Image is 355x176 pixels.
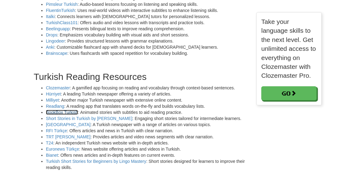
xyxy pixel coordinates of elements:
[46,85,70,90] a: Clozemaster
[46,45,54,50] a: Anki
[46,91,247,97] li: : A leading Turkish newspaper offering a variety of articles.
[46,122,91,127] a: [GEOGRAPHIC_DATA]
[46,146,247,152] li: : News website offering articles and videos in Turkish.
[46,153,58,158] a: Bianet
[46,26,70,31] a: Beelinguapp
[46,38,247,44] li: : Provides structured lessons with grammar explanations.
[46,140,53,145] a: T24
[46,109,247,115] li: : Animated stories with subtitles to aid reading practice.
[46,85,247,91] li: : A gamified app focusing on reading and vocabulary through context-based sentences.
[46,147,79,152] a: Euronews Türkçe
[46,140,247,146] li: : An independent Turkish news website with in-depth articles.
[46,7,247,13] li: : Uses real-world videos with interactive subtitles to enhance listening skills.
[46,104,64,109] a: Readlang
[46,98,59,103] a: Milliyet
[46,20,78,25] a: TurkishClass101
[34,72,247,82] h2: Turkish Reading Resources
[46,122,247,128] li: : A Turkish newspaper with a range of articles on various topics.
[46,158,247,170] li: : Short stories designed for learners to improve their reading skills.
[46,134,91,139] a: TRT [PERSON_NAME]
[46,51,67,56] a: Brainscape
[46,2,77,7] a: Pimsleur Turkish
[261,86,317,100] a: Go
[46,128,67,133] a: RFI Türkçe
[46,103,247,109] li: : A reading app that translates words on-the-fly and builds vocabulary lists.
[46,115,247,122] li: : Engaging short stories tailored for intermediate learners.
[46,32,57,37] a: Drops
[46,8,75,13] a: FluentinTurkish
[46,152,247,158] li: : Offers news articles and in-depth features on current events.
[46,110,78,115] a: BookBox Turkish
[46,26,247,32] li: : Presents bilingual texts to improve reading comprehension.
[46,97,247,103] li: : Another major Turkish newspaper with extensive online content.
[46,44,247,50] li: : Customizable flashcard app with shared decks for [DEMOGRAPHIC_DATA] learners.
[261,17,317,80] p: Take your language skills to the next level. Get unlimited access to everything on Clozemaster wi...
[46,32,247,38] li: : Emphasizes vocabulary building with visual aids and short sessions.
[46,116,132,121] a: Short Stories in Turkish by [PERSON_NAME]
[46,128,247,134] li: : Offers articles and news in Turkish with clear narration.
[46,159,146,164] a: Turkish Short Stories for Beginners by Lingo Mastery
[46,20,247,26] li: : Offers audio and video lessons with transcripts and practice tools.
[46,134,247,140] li: : Provides articles and video news segments with clear narration.
[46,50,247,56] li: : Uses flashcards with spaced repetition for vocabulary building.
[46,39,65,43] a: Lingodeer
[46,1,247,7] li: : Audio-based lessons focusing on listening and speaking skills.
[46,92,61,96] a: Hürriyet
[46,13,247,20] li: : Connects learners with [DEMOGRAPHIC_DATA] tutors for personalized lessons.
[46,14,55,19] a: Italki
